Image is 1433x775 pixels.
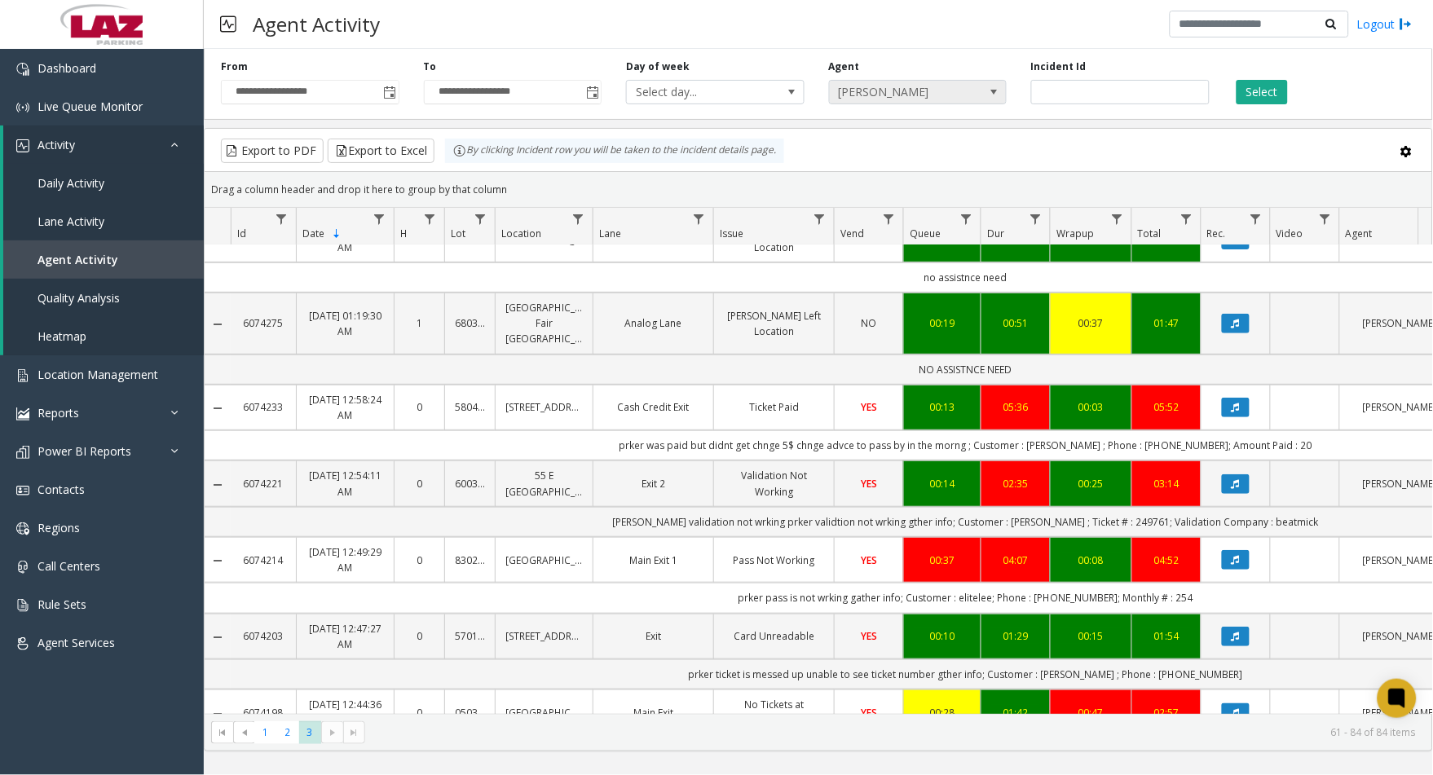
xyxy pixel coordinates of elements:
[211,721,233,744] span: Go to the first page
[1142,705,1191,720] a: 02:57
[37,443,131,459] span: Power BI Reports
[37,252,118,267] span: Agent Activity
[505,553,583,568] a: [GEOGRAPHIC_DATA]
[271,208,293,230] a: Id Filter Menu
[861,553,877,567] span: YES
[37,597,86,612] span: Rule Sets
[991,476,1040,491] div: 02:35
[1142,476,1191,491] a: 03:14
[844,315,893,331] a: NO
[205,631,231,644] a: Collapse Details
[991,705,1040,720] a: 01:42
[37,482,85,497] span: Contacts
[861,400,877,414] span: YES
[914,476,971,491] div: 00:14
[724,697,824,728] a: No Tickets at [GEOGRAPHIC_DATA]
[404,476,434,491] a: 0
[991,553,1040,568] div: 04:07
[627,81,768,103] span: Select day...
[470,208,492,230] a: Lot Filter Menu
[1106,208,1128,230] a: Wrapup Filter Menu
[1060,705,1122,720] div: 00:47
[205,208,1432,714] div: Data table
[844,628,893,644] a: YES
[914,553,971,568] div: 00:37
[306,468,384,499] a: [DATE] 12:54:11 AM
[306,621,384,652] a: [DATE] 12:47:27 AM
[404,315,434,331] a: 1
[37,405,79,421] span: Reports
[306,308,384,339] a: [DATE] 01:19:30 AM
[205,402,231,415] a: Collapse Details
[991,628,1040,644] a: 01:29
[914,628,971,644] a: 00:10
[221,139,324,163] button: Export to PDF
[1346,227,1373,240] span: Agent
[1357,15,1413,33] a: Logout
[37,635,115,650] span: Agent Services
[302,227,324,240] span: Date
[1031,59,1087,74] label: Incident Id
[910,227,941,240] span: Queue
[862,316,877,330] span: NO
[720,227,743,240] span: Issue
[1400,15,1413,33] img: logout
[1142,315,1191,331] div: 01:47
[455,476,485,491] a: 600349
[861,477,877,491] span: YES
[1060,553,1122,568] a: 00:08
[603,628,703,644] a: Exit
[330,227,343,240] span: Sortable
[238,726,251,739] span: Go to the previous page
[505,399,583,415] a: [STREET_ADDRESS]
[37,60,96,76] span: Dashboard
[809,208,831,230] a: Issue Filter Menu
[306,544,384,575] a: [DATE] 12:49:29 AM
[37,99,143,114] span: Live Queue Monitor
[844,476,893,491] a: YES
[306,392,384,423] a: [DATE] 12:58:24 AM
[1314,208,1336,230] a: Video Filter Menu
[16,522,29,535] img: 'icon'
[16,407,29,421] img: 'icon'
[453,144,466,157] img: infoIcon.svg
[599,227,621,240] span: Lane
[1060,628,1122,644] a: 00:15
[1142,628,1191,644] a: 01:54
[1138,227,1162,240] span: Total
[1060,476,1122,491] a: 00:25
[16,446,29,459] img: 'icon'
[688,208,710,230] a: Lane Filter Menu
[1060,315,1122,331] a: 00:37
[603,476,703,491] a: Exit 2
[1175,208,1197,230] a: Total Filter Menu
[603,315,703,331] a: Analog Lane
[3,279,204,317] a: Quality Analysis
[603,705,703,720] a: Main Exit
[451,227,465,240] span: Lot
[245,4,388,44] h3: Agent Activity
[505,468,583,499] a: 55 E [GEOGRAPHIC_DATA]
[583,81,601,103] span: Toggle popup
[840,227,864,240] span: Vend
[404,399,434,415] a: 0
[505,705,583,720] a: [GEOGRAPHIC_DATA]
[16,637,29,650] img: 'icon'
[1276,227,1303,240] span: Video
[1142,553,1191,568] a: 04:52
[16,63,29,76] img: 'icon'
[1060,399,1122,415] a: 00:03
[991,315,1040,331] a: 00:51
[205,554,231,567] a: Collapse Details
[1142,399,1191,415] div: 05:52
[205,318,231,331] a: Collapse Details
[404,628,434,644] a: 0
[861,706,877,720] span: YES
[991,399,1040,415] a: 05:36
